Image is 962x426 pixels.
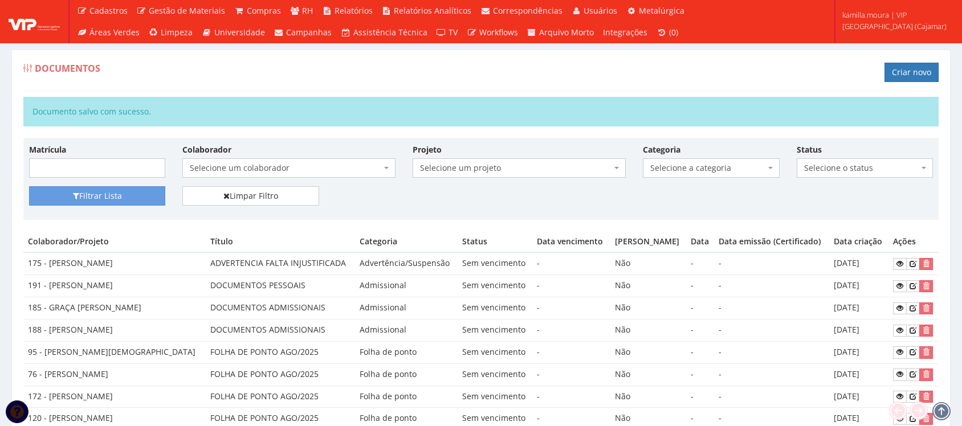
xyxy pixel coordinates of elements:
[714,252,829,275] td: -
[214,27,265,38] span: Universidade
[686,275,715,297] td: -
[206,386,355,408] td: FOLHA DE PONTO AGO/2025
[355,252,458,275] td: Advertência/Suspensão
[714,386,829,408] td: -
[714,231,829,252] th: Data emissão (Certificado)
[206,341,355,363] td: FOLHA DE PONTO AGO/2025
[206,297,355,319] td: DOCUMENTOS ADMISSIONAIS
[493,5,562,16] span: Correspondências
[532,363,610,386] td: -
[206,319,355,341] td: DOCUMENTOS ADMISSIONAIS
[804,162,919,174] span: Selecione o status
[797,144,822,155] label: Status
[888,231,939,252] th: Ações
[829,275,888,297] td: [DATE]
[686,319,715,341] td: -
[72,22,144,43] a: Áreas Verdes
[532,319,610,341] td: -
[458,363,532,386] td: Sem vencimento
[270,22,337,43] a: Campanhas
[686,386,715,408] td: -
[639,5,684,16] span: Metalúrgica
[197,22,270,43] a: Universidade
[610,319,686,341] td: Não
[23,319,206,341] td: 188 - [PERSON_NAME]
[714,319,829,341] td: -
[23,297,206,319] td: 185 - GRAÇA [PERSON_NAME]
[610,275,686,297] td: Não
[462,22,523,43] a: Workflows
[23,252,206,275] td: 175 - [PERSON_NAME]
[829,252,888,275] td: [DATE]
[206,363,355,386] td: FOLHA DE PONTO AGO/2025
[206,275,355,297] td: DOCUMENTOS PESSOAIS
[584,5,617,16] span: Usuários
[458,252,532,275] td: Sem vencimento
[394,5,471,16] span: Relatórios Analíticos
[420,162,612,174] span: Selecione um projeto
[458,275,532,297] td: Sem vencimento
[610,297,686,319] td: Não
[598,22,652,43] a: Integrações
[190,162,381,174] span: Selecione um colaborador
[182,186,319,206] a: Limpar Filtro
[714,297,829,319] td: -
[413,158,626,178] span: Selecione um projeto
[286,27,332,38] span: Campanhas
[458,341,532,363] td: Sem vencimento
[610,386,686,408] td: Não
[610,231,686,252] th: [PERSON_NAME]
[829,386,888,408] td: [DATE]
[23,341,206,363] td: 95 - [PERSON_NAME][DEMOGRAPHIC_DATA]
[161,27,193,38] span: Limpeza
[23,386,206,408] td: 172 - [PERSON_NAME]
[355,319,458,341] td: Admissional
[89,27,140,38] span: Áreas Verdes
[206,231,355,252] th: Título
[669,27,678,38] span: (0)
[610,363,686,386] td: Não
[355,297,458,319] td: Admissional
[449,27,458,38] span: TV
[686,363,715,386] td: -
[686,297,715,319] td: -
[355,231,458,252] th: Categoria
[714,341,829,363] td: -
[355,363,458,386] td: Folha de ponto
[149,5,225,16] span: Gestão de Materiais
[650,162,765,174] span: Selecione a categoria
[829,231,888,252] th: Data criação
[355,386,458,408] td: Folha de ponto
[89,5,128,16] span: Cadastros
[532,252,610,275] td: -
[829,341,888,363] td: [DATE]
[302,5,313,16] span: RH
[206,252,355,275] td: ADVERTENCIA FALTA INJUSTIFICADA
[842,9,947,32] span: kamilla.moura | VIP [GEOGRAPHIC_DATA] (Cajamar)
[432,22,463,43] a: TV
[603,27,647,38] span: Integrações
[686,341,715,363] td: -
[23,231,206,252] th: Colaborador/Projeto
[532,297,610,319] td: -
[686,252,715,275] td: -
[829,297,888,319] td: [DATE]
[714,363,829,386] td: -
[353,27,427,38] span: Assistência Técnica
[610,341,686,363] td: Não
[35,62,100,75] span: Documentos
[643,144,680,155] label: Categoria
[523,22,599,43] a: Arquivo Morto
[643,158,779,178] span: Selecione a categoria
[686,231,715,252] th: Data
[539,27,594,38] span: Arquivo Morto
[29,144,66,155] label: Matrícula
[247,5,281,16] span: Compras
[23,97,939,126] div: Documento salvo com sucesso.
[458,319,532,341] td: Sem vencimento
[9,13,60,30] img: logo
[182,158,396,178] span: Selecione um colaborador
[532,231,610,252] th: Data vencimento
[884,63,939,82] a: Criar novo
[714,275,829,297] td: -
